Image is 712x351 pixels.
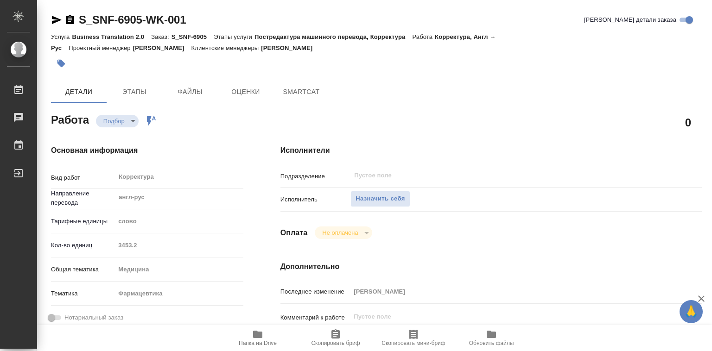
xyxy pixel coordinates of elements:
span: Этапы [112,86,157,98]
p: S_SNF-6905 [172,33,214,40]
button: Добавить тэг [51,53,71,74]
span: SmartCat [279,86,324,98]
h4: Основная информация [51,145,243,156]
p: Исполнитель [280,195,351,204]
p: Тематика [51,289,115,298]
button: Папка на Drive [219,325,297,351]
button: Обновить файлы [452,325,530,351]
input: Пустое поле [115,238,243,252]
a: S_SNF-6905-WK-001 [79,13,186,26]
button: Не оплачена [319,229,361,237]
p: Кол-во единиц [51,241,115,250]
h2: 0 [685,114,691,130]
button: Скопировать бриф [297,325,375,351]
p: Постредактура машинного перевода, Корректура [254,33,412,40]
button: Скопировать ссылку [64,14,76,25]
div: Фармацевтика [115,286,243,301]
p: Проектный менеджер [69,44,133,51]
input: Пустое поле [353,170,645,181]
p: Направление перевода [51,189,115,207]
p: [PERSON_NAME] [133,44,191,51]
button: Назначить себя [350,191,410,207]
span: 🙏 [683,302,699,321]
span: Оценки [223,86,268,98]
span: Обновить файлы [469,340,514,346]
p: Услуга [51,33,72,40]
span: Скопировать мини-бриф [381,340,445,346]
span: Детали [57,86,101,98]
p: Вид работ [51,173,115,182]
p: Заказ: [151,33,171,40]
h4: Оплата [280,227,308,238]
p: Business Translation 2.0 [72,33,151,40]
p: Общая тематика [51,265,115,274]
p: Тарифные единицы [51,217,115,226]
button: Скопировать ссылку для ЯМессенджера [51,14,62,25]
span: Папка на Drive [239,340,277,346]
button: 🙏 [680,300,703,323]
h4: Дополнительно [280,261,702,272]
p: Работа [412,33,435,40]
div: Подбор [315,226,372,239]
p: [PERSON_NAME] [261,44,319,51]
span: Нотариальный заказ [64,313,123,322]
div: Медицина [115,262,243,277]
span: Файлы [168,86,212,98]
div: Подбор [96,115,139,127]
p: Этапы услуги [214,33,254,40]
button: Скопировать мини-бриф [375,325,452,351]
h4: Исполнители [280,145,702,156]
p: Клиентские менеджеры [191,44,261,51]
input: Пустое поле [350,285,667,298]
p: Комментарий к работе [280,313,351,322]
p: Подразделение [280,172,351,181]
p: Последнее изменение [280,287,351,296]
span: [PERSON_NAME] детали заказа [584,15,676,25]
span: Скопировать бриф [311,340,360,346]
button: Подбор [101,117,127,125]
h2: Работа [51,111,89,127]
span: Назначить себя [356,194,405,204]
div: слово [115,213,243,229]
